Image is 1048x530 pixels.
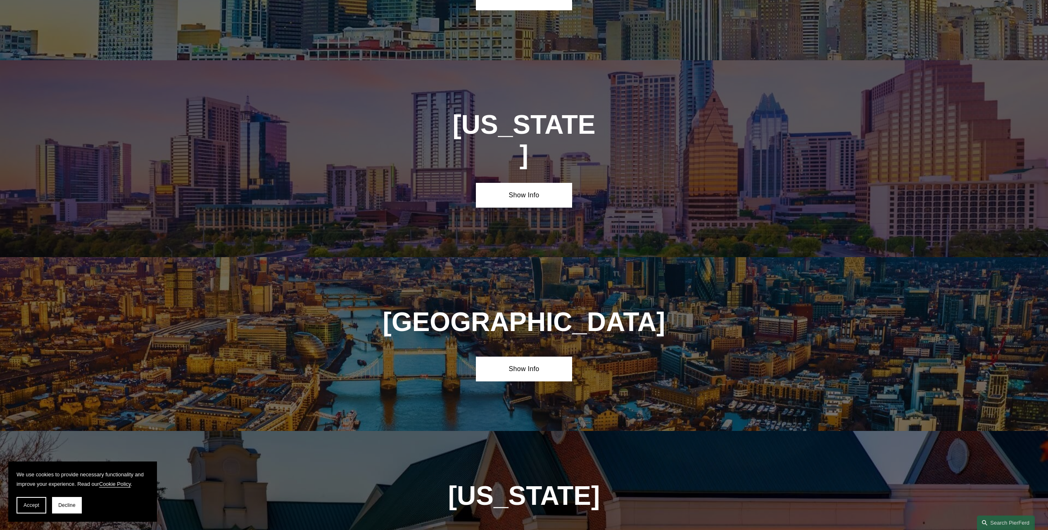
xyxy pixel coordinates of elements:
a: Cookie Policy [99,481,131,487]
span: Decline [58,502,76,508]
span: Accept [24,502,39,508]
a: Show Info [476,357,572,381]
h1: [US_STATE] [380,481,669,511]
section: Cookie banner [8,461,157,522]
h1: [GEOGRAPHIC_DATA] [380,307,669,337]
button: Accept [17,497,46,513]
h1: [US_STATE] [452,110,596,170]
a: Search this site [977,516,1035,530]
p: We use cookies to provide necessary functionality and improve your experience. Read our . [17,470,149,489]
a: Show Info [476,183,572,208]
button: Decline [52,497,82,513]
